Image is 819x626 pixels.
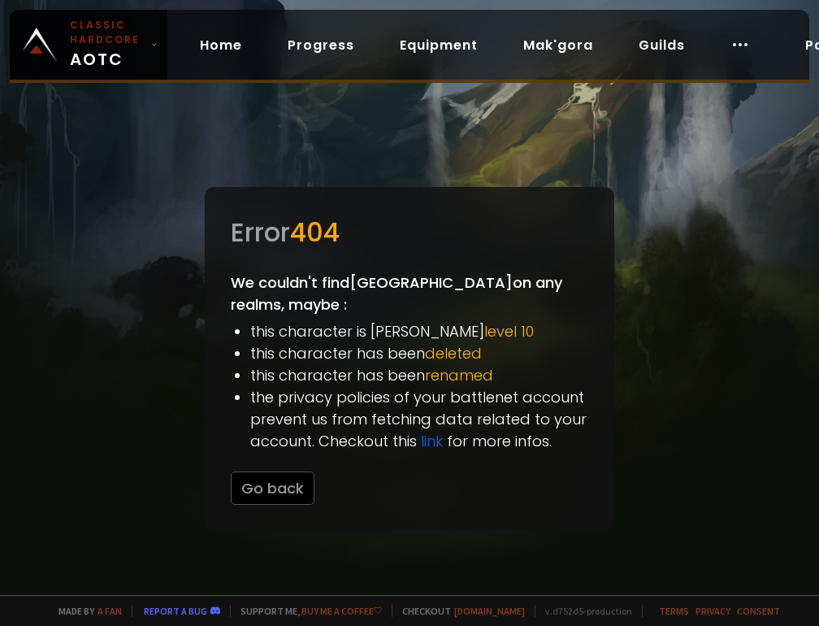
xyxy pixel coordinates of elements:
[250,386,588,452] li: the privacy policies of your battlenet account prevent us from fetching data related to your acco...
[144,605,207,617] a: Report a bug
[250,320,588,342] li: this character is [PERSON_NAME]
[290,214,340,250] span: 404
[454,605,525,617] a: [DOMAIN_NAME]
[535,605,632,617] span: v. d752d5 - production
[425,365,493,385] span: renamed
[205,187,614,531] div: We couldn't find [GEOGRAPHIC_DATA] on any realms, maybe :
[737,605,780,617] a: Consent
[70,18,145,47] small: Classic Hardcore
[187,28,255,62] a: Home
[626,28,698,62] a: Guilds
[49,605,122,617] span: Made by
[10,10,167,80] a: Classic HardcoreAOTC
[425,343,482,363] span: deleted
[70,18,145,72] span: AOTC
[250,364,588,386] li: this character has been
[301,605,382,617] a: Buy me a coffee
[230,605,382,617] span: Support me,
[250,342,588,364] li: this character has been
[421,431,443,451] a: link
[97,605,122,617] a: a fan
[387,28,491,62] a: Equipment
[231,472,314,505] button: Go back
[695,605,730,617] a: Privacy
[484,321,534,341] span: level 10
[510,28,606,62] a: Mak'gora
[231,213,588,252] div: Error
[275,28,367,62] a: Progress
[659,605,689,617] a: Terms
[231,478,314,498] a: Go back
[392,605,525,617] span: Checkout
